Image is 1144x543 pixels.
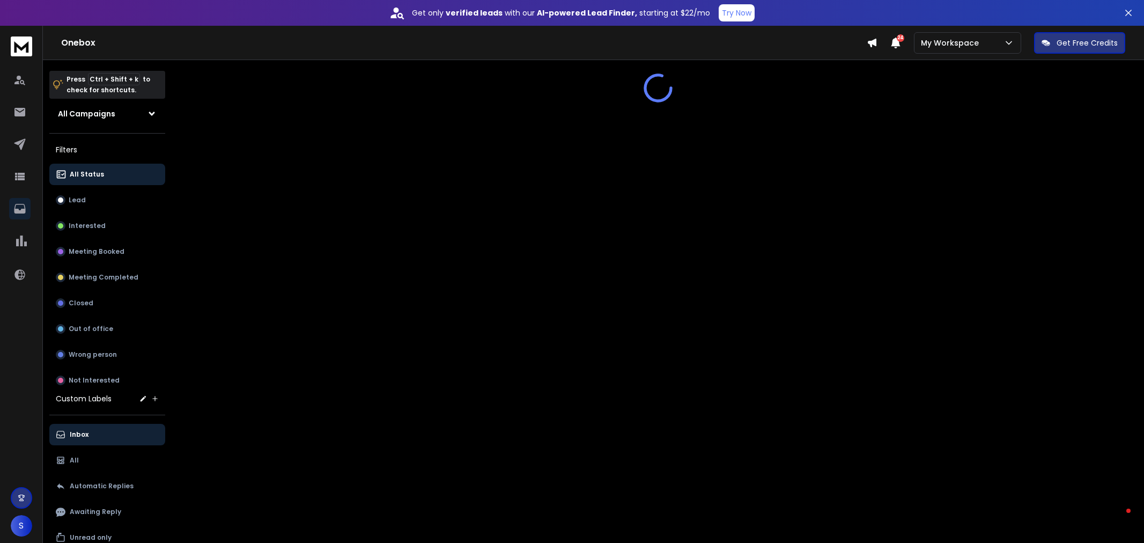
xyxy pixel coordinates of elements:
[897,34,904,42] span: 24
[70,456,79,465] p: All
[69,325,113,333] p: Out of office
[1057,38,1118,48] p: Get Free Credits
[70,170,104,179] p: All Status
[49,424,165,445] button: Inbox
[49,189,165,211] button: Lead
[11,515,32,537] button: S
[69,247,124,256] p: Meeting Booked
[722,8,751,18] p: Try Now
[58,108,115,119] h1: All Campaigns
[49,475,165,497] button: Automatic Replies
[1034,32,1125,54] button: Get Free Credits
[11,36,32,56] img: logo
[49,292,165,314] button: Closed
[69,273,138,282] p: Meeting Completed
[49,370,165,391] button: Not Interested
[70,482,134,490] p: Automatic Replies
[49,501,165,523] button: Awaiting Reply
[49,267,165,288] button: Meeting Completed
[49,344,165,365] button: Wrong person
[49,142,165,157] h3: Filters
[88,73,140,85] span: Ctrl + Shift + k
[70,533,112,542] p: Unread only
[69,350,117,359] p: Wrong person
[49,318,165,340] button: Out of office
[49,164,165,185] button: All Status
[69,299,93,307] p: Closed
[69,376,120,385] p: Not Interested
[719,4,755,21] button: Try Now
[49,215,165,237] button: Interested
[412,8,710,18] p: Get only with our starting at $22/mo
[61,36,867,49] h1: Onebox
[537,8,637,18] strong: AI-powered Lead Finder,
[1105,506,1131,532] iframe: Intercom live chat
[921,38,983,48] p: My Workspace
[49,450,165,471] button: All
[69,222,106,230] p: Interested
[446,8,503,18] strong: verified leads
[49,103,165,124] button: All Campaigns
[70,430,88,439] p: Inbox
[69,196,86,204] p: Lead
[49,241,165,262] button: Meeting Booked
[70,508,121,516] p: Awaiting Reply
[67,74,150,96] p: Press to check for shortcuts.
[56,393,112,404] h3: Custom Labels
